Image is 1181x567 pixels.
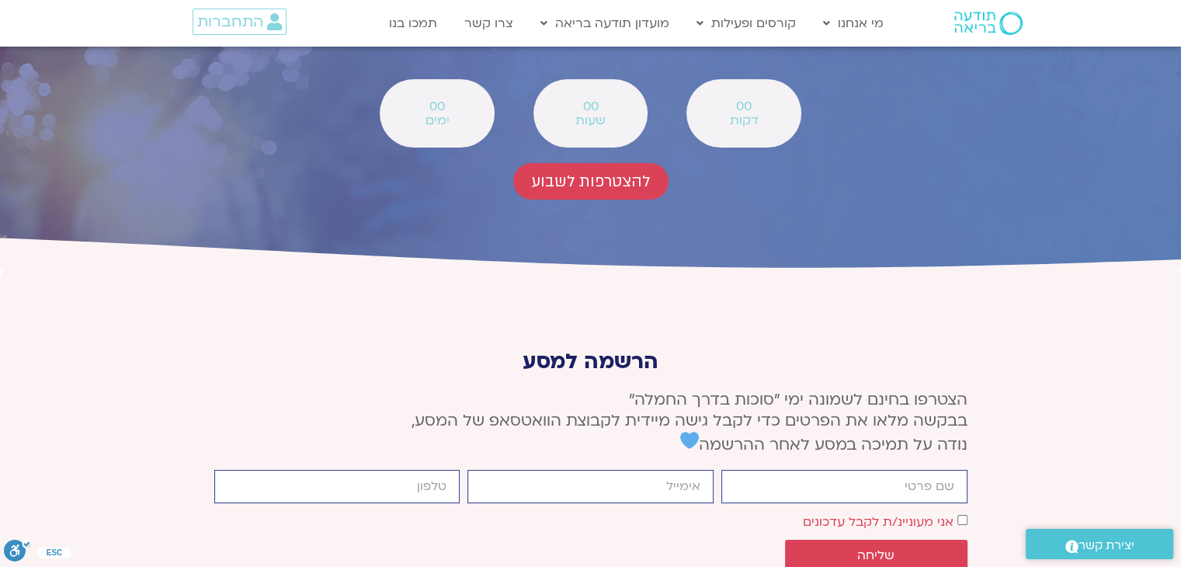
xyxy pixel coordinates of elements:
[197,13,263,30] span: התחברות
[689,9,804,38] a: קורסים ופעילות
[513,163,669,200] a: להצטרפות לשבוע
[1026,529,1173,559] a: יצירת קשר
[467,470,714,503] input: אימייל
[707,99,780,113] span: 00
[554,99,627,113] span: 00
[680,431,699,450] img: 💙
[954,12,1023,35] img: תודעה בריאה
[533,9,677,38] a: מועדון תודעה בריאה
[554,113,627,127] span: שעות
[815,9,891,38] a: מי אנחנו
[721,470,967,503] input: שם פרטי
[1079,535,1134,556] span: יצירת קשר
[381,9,445,38] a: תמכו בנו
[193,9,287,35] a: התחברות
[412,410,967,431] span: בבקשה מלאו את הפרטים כדי לקבל גישה מיידית לקבוצת הוואטסאפ של המסע,
[457,9,521,38] a: צרו קשר
[214,389,967,455] p: הצטרפו בחינם לשמונה ימי ״סוכות בדרך החמלה״
[532,172,650,190] span: להצטרפות לשבוע
[803,513,953,530] label: אני מעוניינ/ת לקבל עדכונים
[400,99,474,113] span: 00
[707,113,780,127] span: דקות
[214,470,460,503] input: מותר להשתמש רק במספרים ותווי טלפון (#, -, *, וכו').
[857,548,894,562] span: שליחה
[680,434,967,455] span: נודה על תמיכה במסע לאחר ההרשמה
[400,113,474,127] span: ימים
[214,350,967,374] p: הרשמה למסע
